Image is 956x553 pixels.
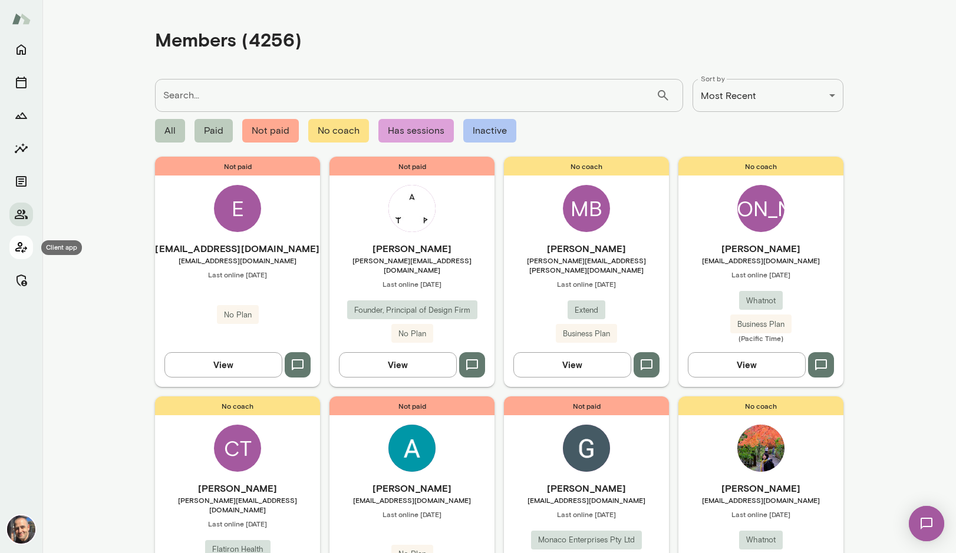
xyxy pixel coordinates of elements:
span: No coach [678,396,843,415]
span: Last online [DATE] [329,509,495,519]
h6: [PERSON_NAME] [678,481,843,495]
span: Founder, Principal of Design Firm [347,304,477,316]
span: Not paid [155,157,320,175]
span: Last online [DATE] [155,519,320,528]
span: No coach [678,157,843,175]
span: Extend [568,304,605,316]
h6: [EMAIL_ADDRESS][DOMAIN_NAME] [155,241,320,256]
span: All [155,119,185,143]
span: Not paid [242,119,299,143]
button: View [339,352,457,377]
span: [PERSON_NAME][EMAIL_ADDRESS][DOMAIN_NAME] [155,495,320,514]
span: No Plan [217,309,259,321]
span: No coach [308,119,369,143]
span: [EMAIL_ADDRESS][DOMAIN_NAME] [678,495,843,505]
button: Client app [9,236,33,259]
button: Home [9,38,33,61]
button: Manage [9,269,33,292]
span: Not paid [329,396,495,415]
h6: [PERSON_NAME] [504,241,669,256]
img: Itai Rabinowitz [7,515,35,544]
span: [EMAIL_ADDRESS][DOMAIN_NAME] [155,256,320,265]
div: Most Recent [693,79,843,112]
button: Insights [9,137,33,160]
span: Paid [195,119,233,143]
span: Not paid [504,396,669,415]
img: Gordon BLAKEMORE [563,425,610,472]
div: MB [563,185,610,232]
span: No coach [155,396,320,415]
span: Last online [DATE] [678,509,843,519]
span: [PERSON_NAME][EMAIL_ADDRESS][PERSON_NAME][DOMAIN_NAME] [504,256,669,274]
h6: [PERSON_NAME] [329,241,495,256]
span: Last online [DATE] [504,279,669,289]
div: E [214,185,261,232]
button: View [164,352,282,377]
span: Last online [DATE] [504,509,669,519]
h6: [PERSON_NAME] [329,481,495,495]
button: Growth Plan [9,104,33,127]
img: Mento [12,8,31,30]
img: Allison Norton [388,425,436,472]
h6: [PERSON_NAME] [155,481,320,495]
button: Documents [9,170,33,193]
span: Last online [DATE] [155,270,320,279]
span: Not paid [329,157,495,175]
button: Members [9,203,33,226]
span: [EMAIL_ADDRESS][DOMAIN_NAME] [329,495,495,505]
span: Has sessions [378,119,454,143]
label: Sort by [701,74,725,84]
h4: Members (4256) [155,28,302,51]
span: Inactive [463,119,516,143]
span: Whatnot [739,295,783,307]
span: Business Plan [556,328,617,340]
span: Last online [DATE] [678,270,843,279]
span: Monaco Enterprises Pty Ltd [531,534,642,546]
span: [EMAIL_ADDRESS][DOMAIN_NAME] [678,256,843,265]
span: Business Plan [730,319,792,330]
h6: [PERSON_NAME] [678,241,843,256]
button: View [513,352,631,377]
button: Sessions [9,71,33,94]
span: No Plan [391,328,433,340]
img: Tanya Paz [388,185,436,232]
span: (Pacific Time) [678,333,843,343]
h6: [PERSON_NAME] [504,481,669,495]
img: Peishan Ouyang [737,425,784,472]
span: No coach [504,157,669,175]
span: [PERSON_NAME][EMAIL_ADDRESS][DOMAIN_NAME] [329,256,495,274]
div: [PERSON_NAME] [737,185,784,232]
button: View [688,352,806,377]
span: Whatnot [739,534,783,546]
div: Client app [41,240,82,255]
div: CT [214,425,261,472]
span: Last online [DATE] [329,279,495,289]
span: [EMAIL_ADDRESS][DOMAIN_NAME] [504,495,669,505]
